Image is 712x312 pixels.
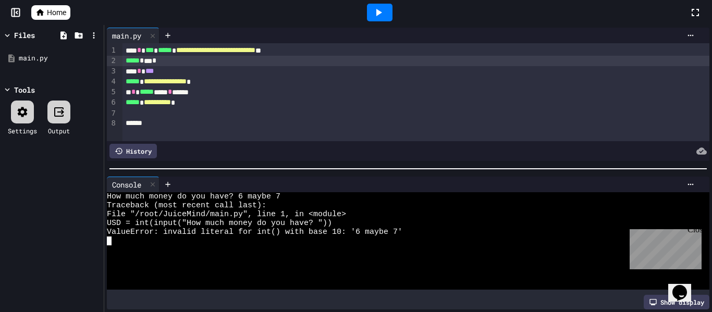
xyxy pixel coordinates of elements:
div: 3 [107,66,117,77]
span: Home [47,7,66,18]
div: Chat with us now!Close [4,4,72,66]
span: USD = int(input("How much money do you have? ")) [107,219,332,228]
span: ValueError: invalid literal for int() with base 10: '6 maybe 7' [107,228,402,236]
div: 6 [107,97,117,108]
span: Traceback (most recent call last): [107,201,266,210]
div: 2 [107,56,117,66]
div: History [109,144,157,158]
div: 4 [107,77,117,87]
span: How much money do you have? 6 maybe 7 [107,192,280,201]
iframe: chat widget [625,225,702,269]
div: Output [48,126,70,135]
div: main.py [107,30,146,41]
div: Console [107,179,146,190]
div: Console [107,177,159,192]
div: Settings [8,126,37,135]
iframe: chat widget [668,270,702,302]
div: 8 [107,118,117,129]
div: Files [14,30,35,41]
div: 1 [107,45,117,56]
a: Home [31,5,70,20]
div: Tools [14,84,35,95]
div: 5 [107,87,117,97]
div: 7 [107,108,117,119]
span: File "/root/JuiceMind/main.py", line 1, in <module> [107,210,346,219]
div: Show display [644,295,709,309]
div: main.py [107,28,159,43]
div: main.py [19,53,100,64]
